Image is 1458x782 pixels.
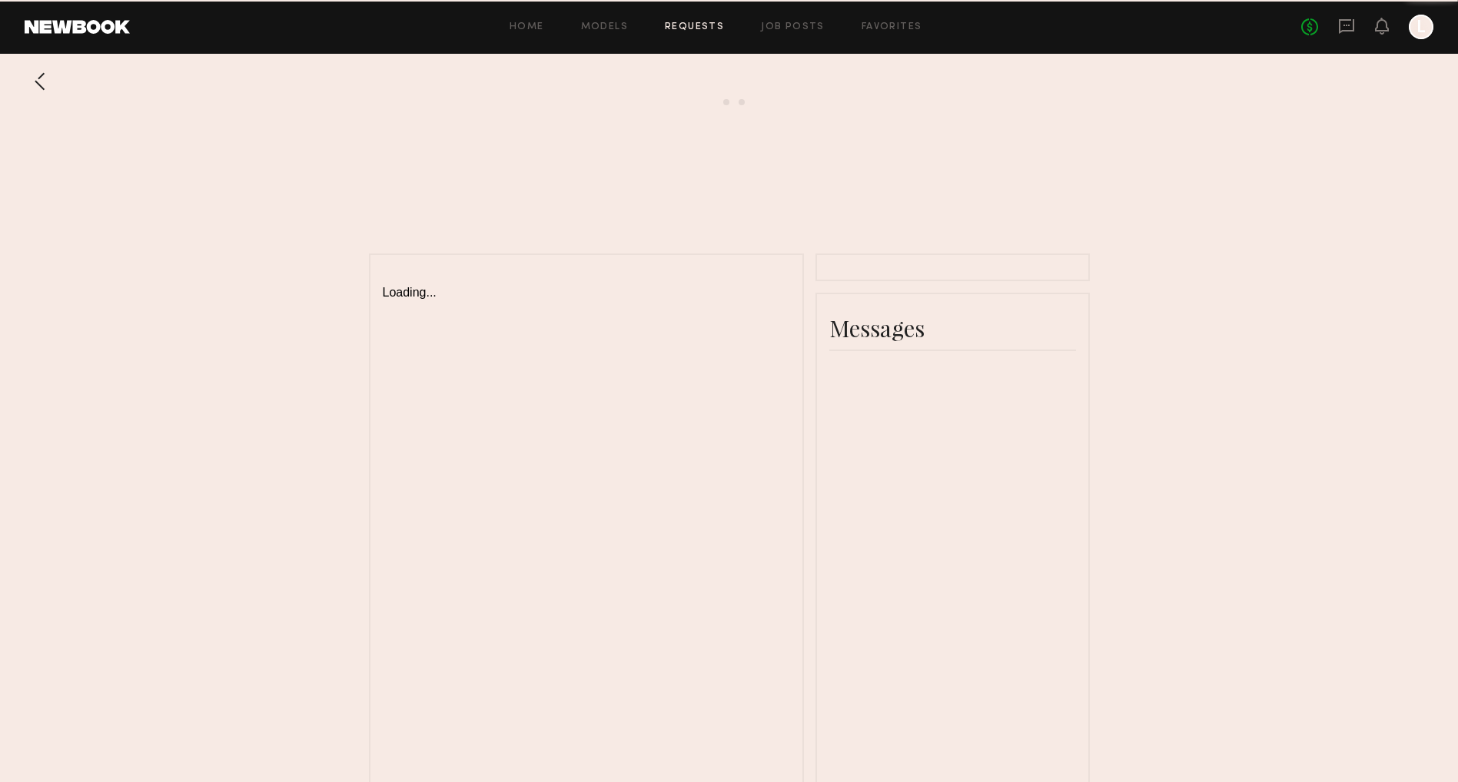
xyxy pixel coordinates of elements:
[761,22,825,32] a: Job Posts
[383,267,790,300] div: Loading...
[829,313,1076,343] div: Messages
[581,22,628,32] a: Models
[1409,15,1433,39] a: L
[862,22,922,32] a: Favorites
[510,22,544,32] a: Home
[665,22,724,32] a: Requests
